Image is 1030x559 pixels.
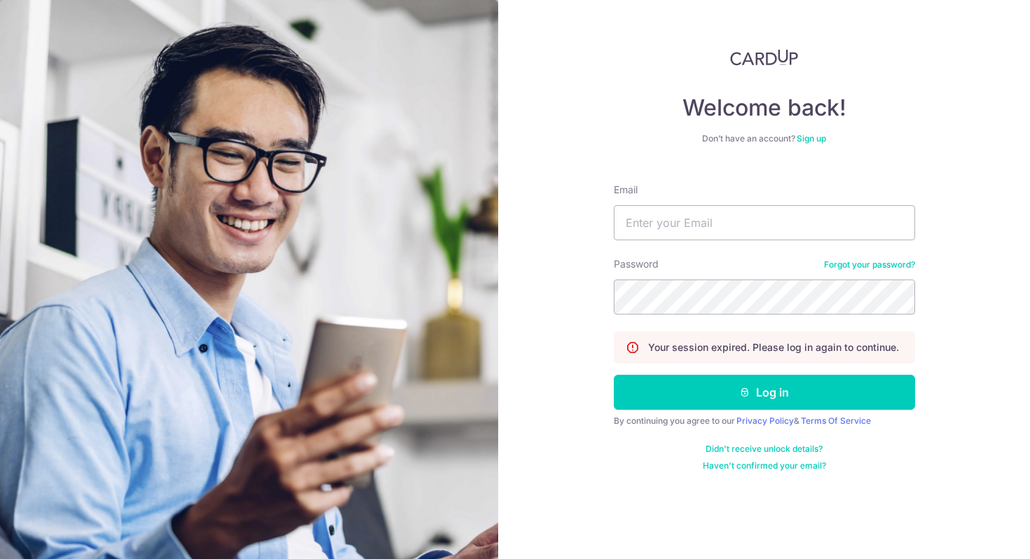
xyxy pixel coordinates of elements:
[614,133,915,144] div: Don’t have an account?
[614,94,915,122] h4: Welcome back!
[614,415,915,427] div: By continuing you agree to our &
[706,443,823,455] a: Didn't receive unlock details?
[801,415,871,426] a: Terms Of Service
[614,183,638,197] label: Email
[614,257,659,271] label: Password
[614,375,915,410] button: Log in
[824,259,915,270] a: Forgot your password?
[730,49,799,66] img: CardUp Logo
[797,133,826,144] a: Sign up
[614,205,915,240] input: Enter your Email
[703,460,826,471] a: Haven't confirmed your email?
[648,340,899,354] p: Your session expired. Please log in again to continue.
[736,415,794,426] a: Privacy Policy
